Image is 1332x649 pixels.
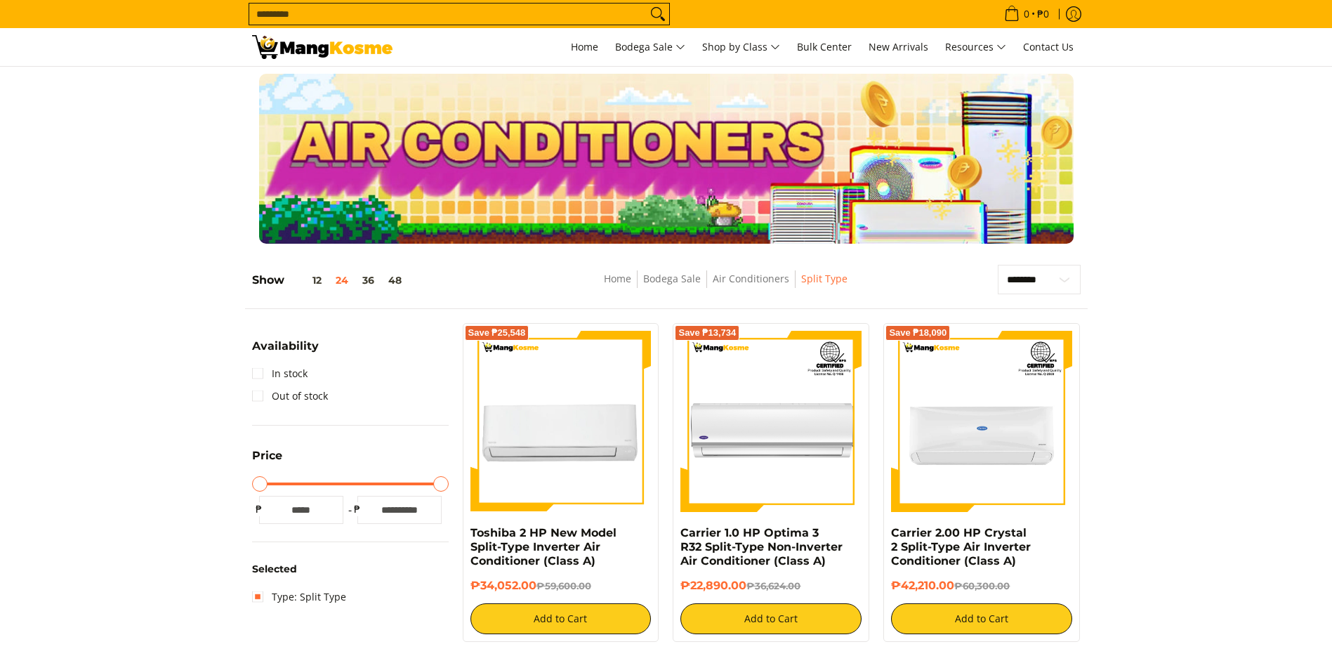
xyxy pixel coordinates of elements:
[801,270,848,288] span: Split Type
[470,579,652,593] h6: ₱34,052.00
[680,603,862,634] button: Add to Cart
[695,28,787,66] a: Shop by Class
[790,28,859,66] a: Bulk Center
[381,275,409,286] button: 48
[1023,40,1074,53] span: Contact Us
[615,39,685,56] span: Bodega Sale
[680,331,862,512] img: Carrier 1.0 HP Optima 3 R32 Split-Type Non-Inverter Air Conditioner (Class A)
[889,329,947,337] span: Save ₱18,090
[355,275,381,286] button: 36
[252,563,449,576] h6: Selected
[564,28,605,66] a: Home
[252,273,409,287] h5: Show
[571,40,598,53] span: Home
[252,586,346,608] a: Type: Split Type
[350,502,364,516] span: ₱
[468,329,526,337] span: Save ₱25,548
[252,362,308,385] a: In stock
[797,40,852,53] span: Bulk Center
[891,331,1072,512] img: Carrier 2.00 HP Crystal 2 Split-Type Air Inverter Conditioner (Class A)
[702,39,780,56] span: Shop by Class
[284,275,329,286] button: 12
[938,28,1013,66] a: Resources
[608,28,692,66] a: Bodega Sale
[252,385,328,407] a: Out of stock
[252,450,282,461] span: Price
[252,450,282,472] summary: Open
[680,579,862,593] h6: ₱22,890.00
[252,341,319,352] span: Availability
[954,580,1010,591] del: ₱60,300.00
[647,4,669,25] button: Search
[470,603,652,634] button: Add to Cart
[891,603,1072,634] button: Add to Cart
[252,341,319,362] summary: Open
[746,580,800,591] del: ₱36,624.00
[891,526,1031,568] a: Carrier 2.00 HP Crystal 2 Split-Type Air Inverter Conditioner (Class A)
[506,270,946,302] nav: Breadcrumbs
[891,579,1072,593] h6: ₱42,210.00
[678,329,736,337] span: Save ₱13,734
[713,272,789,285] a: Air Conditioners
[252,35,393,59] img: Bodega Sale Aircon l Mang Kosme: Home Appliances Warehouse Sale Split Type
[252,502,266,516] span: ₱
[329,275,355,286] button: 24
[1035,9,1051,19] span: ₱0
[604,272,631,285] a: Home
[643,272,701,285] a: Bodega Sale
[1000,6,1053,22] span: •
[862,28,935,66] a: New Arrivals
[536,580,591,591] del: ₱59,600.00
[470,331,652,512] img: Toshiba 2 HP New Model Split-Type Inverter Air Conditioner (Class A)
[945,39,1006,56] span: Resources
[869,40,928,53] span: New Arrivals
[470,526,616,568] a: Toshiba 2 HP New Model Split-Type Inverter Air Conditioner (Class A)
[680,526,843,568] a: Carrier 1.0 HP Optima 3 R32 Split-Type Non-Inverter Air Conditioner (Class A)
[1022,9,1031,19] span: 0
[1016,28,1081,66] a: Contact Us
[407,28,1081,66] nav: Main Menu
